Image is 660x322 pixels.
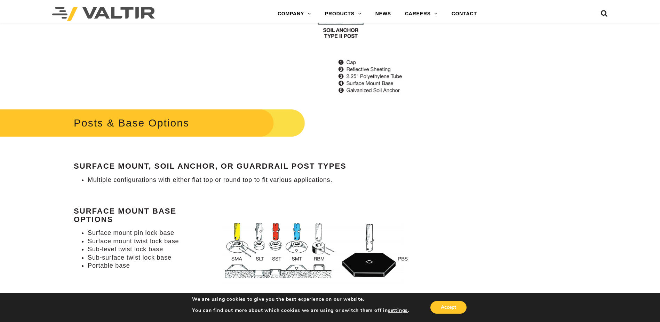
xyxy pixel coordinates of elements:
li: Portable base [88,262,421,270]
button: settings [388,307,408,314]
li: Sub-surface twist lock base [88,254,421,262]
strong: Surface Mount, Soil Anchor, or Guardrail Post Types [74,162,347,170]
li: Surface mount twist lock base [88,237,421,245]
li: Multiple configurations with either flat top or round top to fit various applications. [88,176,421,184]
li: Surface mount pin lock base [88,229,421,237]
a: CAREERS [398,7,445,21]
a: NEWS [368,7,398,21]
img: Valtir [52,7,155,21]
li: Sub-level twist lock base [88,245,421,253]
a: COMPANY [271,7,318,21]
a: PRODUCTS [318,7,368,21]
button: Accept [430,301,467,314]
p: We are using cookies to give you the best experience on our website. [192,296,409,302]
strong: Surface Mount Base Options [74,207,176,224]
a: CONTACT [445,7,484,21]
p: You can find out more about which cookies we are using or switch them off in . [192,307,409,314]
